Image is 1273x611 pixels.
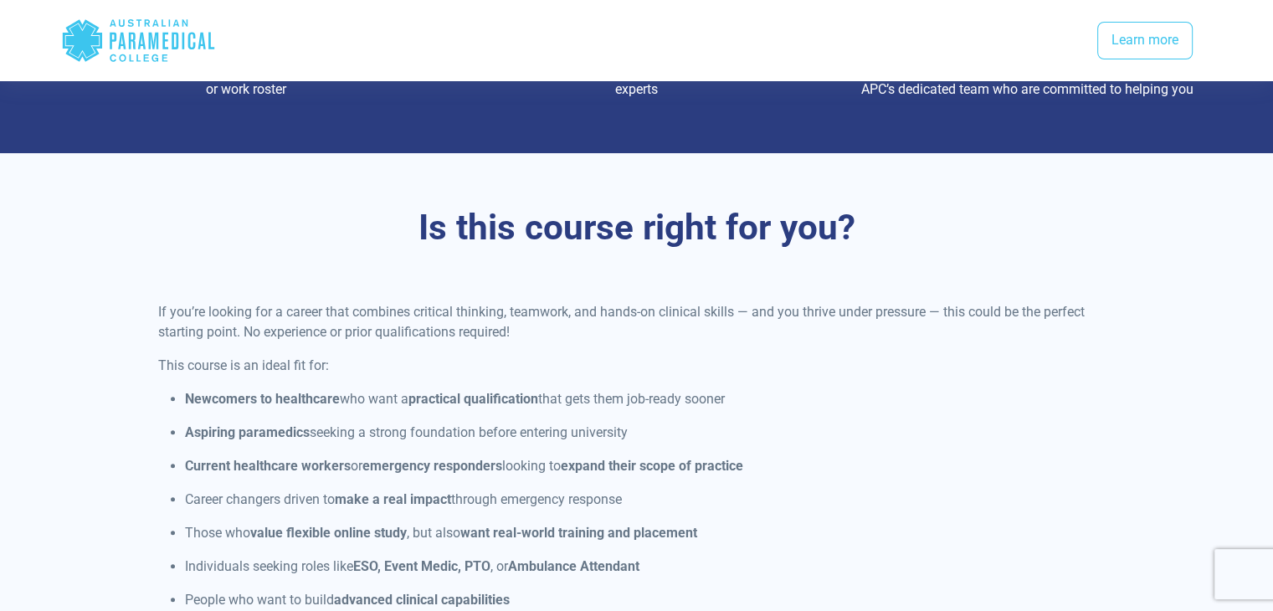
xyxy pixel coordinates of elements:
[460,525,697,541] strong: want real-world training and placement
[147,207,1127,249] h3: Is this course right for you?
[408,391,538,407] strong: practical qualification
[250,525,407,541] strong: value flexible online study
[334,592,510,608] strong: advanced clinical capabilities
[335,491,451,507] strong: make a real impact
[185,424,310,440] strong: Aspiring paramedics
[158,356,1115,376] p: This course is an ideal fit for:
[61,13,216,68] div: Australian Paramedical College
[362,458,502,474] strong: emergency responders
[185,490,1115,510] p: Career changers driven to through emergency response
[185,590,1115,610] p: People who want to build
[185,456,1115,476] p: or looking to
[561,458,743,474] strong: expand their scope of practice
[185,557,1115,577] p: Individuals seeking roles like , or
[185,391,340,407] strong: Newcomers to healthcare
[508,558,639,574] strong: Ambulance Attendant
[185,423,1115,443] p: seeking a strong foundation before entering university
[158,302,1115,342] p: If you’re looking for a career that combines critical thinking, teamwork, and hands-on clinical s...
[185,458,351,474] strong: Current healthcare workers
[1097,22,1193,60] a: Learn more
[353,558,490,574] strong: ESO, Event Medic, PTO
[185,389,1115,409] p: who want a that gets them job-ready sooner
[185,523,1115,543] p: Those who , but also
